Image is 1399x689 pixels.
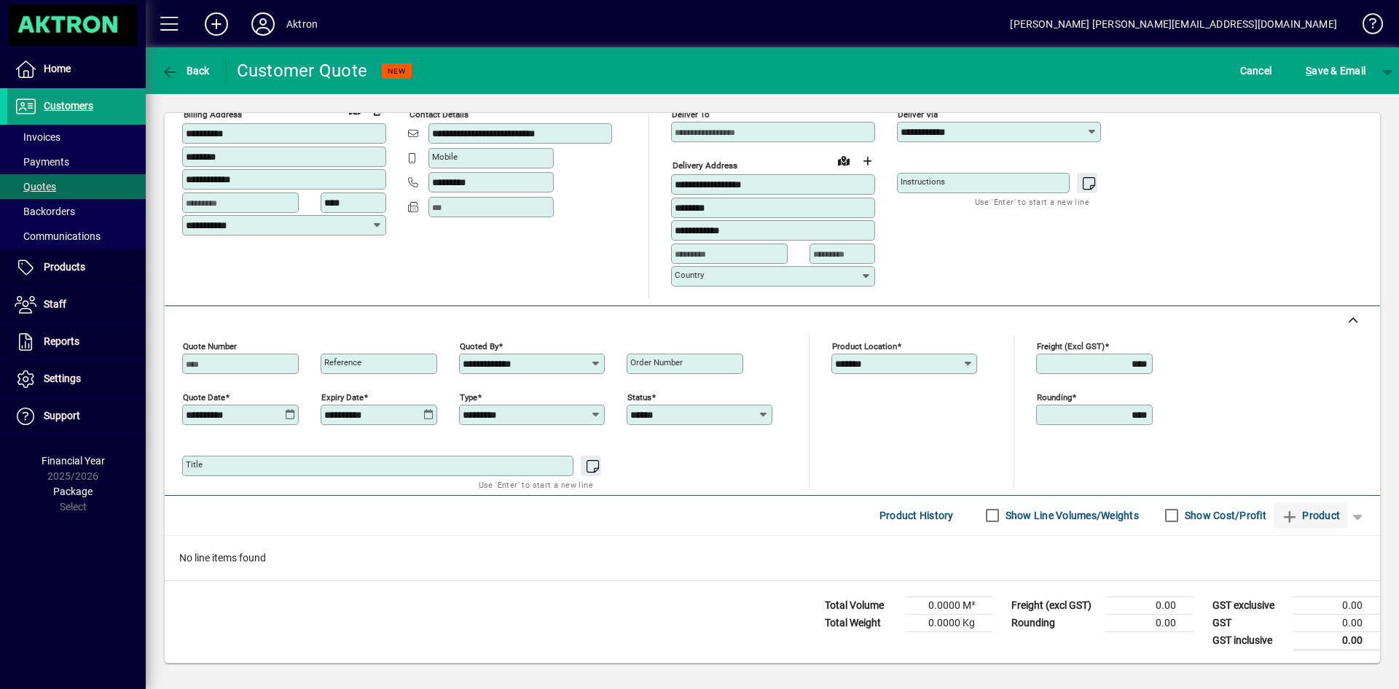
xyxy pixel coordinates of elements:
a: Settings [7,361,146,397]
mat-hint: Use 'Enter' to start a new line [479,476,593,493]
span: Cancel [1240,59,1272,82]
mat-label: Deliver To [672,109,710,120]
mat-label: Rounding [1037,392,1072,402]
a: Communications [7,224,146,249]
mat-label: Type [460,392,477,402]
a: View on map [832,149,855,172]
td: GST inclusive [1205,631,1293,650]
a: Backorders [7,199,146,224]
mat-label: Quote number [183,340,237,351]
a: Products [7,249,146,286]
td: GST exclusive [1205,596,1293,614]
span: Payments [15,156,69,168]
mat-label: Status [627,392,651,402]
button: Cancel [1237,58,1276,84]
button: Profile [240,11,286,37]
span: NEW [388,66,406,76]
span: Home [44,63,71,74]
app-page-header-button: Back [146,58,226,84]
span: Products [44,261,85,273]
a: Payments [7,149,146,174]
div: Aktron [286,12,318,36]
td: 0.0000 Kg [905,614,992,631]
label: Show Cost/Profit [1182,508,1266,523]
button: Back [157,58,213,84]
span: Customers [44,100,93,112]
td: 0.00 [1293,631,1380,650]
div: [PERSON_NAME] [PERSON_NAME][EMAIL_ADDRESS][DOMAIN_NAME] [1010,12,1337,36]
mat-label: Quote date [183,392,225,402]
button: Product History [874,502,960,529]
a: View on map [343,98,367,121]
label: Show Line Volumes/Weights [1003,508,1139,523]
span: Reports [44,335,79,347]
td: Total Weight [818,614,905,631]
td: Rounding [1004,614,1106,631]
button: Save & Email [1298,58,1373,84]
td: 0.00 [1106,596,1194,614]
td: Freight (excl GST) [1004,596,1106,614]
div: No line items found [165,536,1380,580]
a: Invoices [7,125,146,149]
span: Quotes [15,181,56,192]
td: 0.00 [1293,614,1380,631]
span: Staff [44,298,66,310]
span: Support [44,410,80,421]
span: Backorders [15,206,75,217]
span: Communications [15,230,101,242]
span: Back [161,65,210,77]
a: Reports [7,324,146,360]
a: Knowledge Base [1352,3,1381,50]
mat-label: Product location [832,340,897,351]
span: Product [1281,504,1340,527]
a: Quotes [7,174,146,199]
span: S [1306,65,1312,77]
mat-hint: Use 'Enter' to start a new line [975,193,1089,210]
span: ave & Email [1306,59,1365,82]
td: 0.0000 M³ [905,596,992,614]
td: 0.00 [1293,596,1380,614]
button: Copy to Delivery address [367,98,390,122]
mat-label: Deliver via [898,109,938,120]
mat-label: Freight (excl GST) [1037,340,1105,351]
span: Package [53,486,93,497]
mat-label: Country [675,270,704,280]
td: Total Volume [818,596,905,614]
mat-label: Instructions [901,176,945,187]
button: Choose address [855,149,879,173]
div: Customer Quote [237,59,368,82]
mat-label: Mobile [432,152,458,162]
mat-label: Reference [324,357,361,367]
button: Product [1274,502,1347,529]
span: Settings [44,373,81,384]
mat-label: Title [186,459,203,470]
td: 0.00 [1106,614,1194,631]
mat-label: Order number [630,357,683,367]
span: Product History [879,504,954,527]
a: Staff [7,287,146,323]
span: Financial Year [42,455,105,467]
a: Home [7,51,146,87]
mat-label: Expiry date [321,392,364,402]
span: Invoices [15,131,60,143]
mat-label: Quoted by [460,340,498,351]
a: Support [7,398,146,435]
td: GST [1205,614,1293,631]
button: Add [193,11,240,37]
